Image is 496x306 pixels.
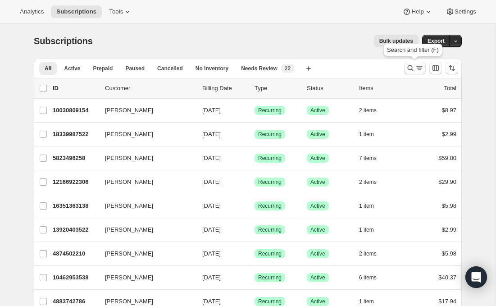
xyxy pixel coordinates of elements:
[53,176,456,188] div: 12166922306[PERSON_NAME][DATE]SuccessRecurringSuccessActive2 items$29.90
[202,155,221,161] span: [DATE]
[157,65,183,72] span: Cancelled
[446,62,458,74] button: Sort the results
[202,274,221,281] span: [DATE]
[359,271,387,284] button: 6 items
[310,298,325,305] span: Active
[53,104,456,117] div: 10030809154[PERSON_NAME][DATE]SuccessRecurringSuccessActive2 items$8.97
[53,128,456,141] div: 18339987522[PERSON_NAME][DATE]SuccessRecurringSuccessActive1 item$2.99
[441,202,456,209] span: $5.98
[258,250,282,257] span: Recurring
[359,200,384,212] button: 1 item
[441,107,456,114] span: $8.97
[258,298,282,305] span: Recurring
[104,5,137,18] button: Tools
[440,5,482,18] button: Settings
[53,249,98,258] p: 4874502210
[202,202,221,209] span: [DATE]
[285,65,291,72] span: 22
[359,298,374,305] span: 1 item
[359,226,374,233] span: 1 item
[45,65,51,72] span: All
[105,201,153,210] span: [PERSON_NAME]
[359,107,377,114] span: 2 items
[105,178,153,187] span: [PERSON_NAME]
[359,274,377,281] span: 6 items
[428,37,445,45] span: Export
[359,250,377,257] span: 2 items
[100,270,190,285] button: [PERSON_NAME]
[202,226,221,233] span: [DATE]
[310,131,325,138] span: Active
[53,106,98,115] p: 10030809154
[53,154,98,163] p: 5823496258
[105,249,153,258] span: [PERSON_NAME]
[202,298,221,305] span: [DATE]
[53,84,98,93] p: ID
[404,62,426,74] button: Search and filter results
[14,5,49,18] button: Analytics
[310,226,325,233] span: Active
[258,131,282,138] span: Recurring
[455,8,476,15] span: Settings
[100,247,190,261] button: [PERSON_NAME]
[100,127,190,142] button: [PERSON_NAME]
[93,65,113,72] span: Prepaid
[310,202,325,210] span: Active
[202,107,221,114] span: [DATE]
[359,202,374,210] span: 1 item
[359,104,387,117] button: 2 items
[105,154,153,163] span: [PERSON_NAME]
[202,84,247,93] p: Billing Date
[241,65,278,72] span: Needs Review
[359,176,387,188] button: 2 items
[359,247,387,260] button: 2 items
[258,178,282,186] span: Recurring
[53,178,98,187] p: 12166922306
[359,128,384,141] button: 1 item
[359,224,384,236] button: 1 item
[51,5,102,18] button: Subscriptions
[411,8,423,15] span: Help
[444,84,456,93] p: Total
[310,178,325,186] span: Active
[359,155,377,162] span: 7 items
[105,84,195,93] p: Customer
[64,65,80,72] span: Active
[105,297,153,306] span: [PERSON_NAME]
[374,35,419,47] button: Bulk updates
[359,178,377,186] span: 2 items
[56,8,96,15] span: Subscriptions
[258,274,282,281] span: Recurring
[53,225,98,234] p: 13920403522
[310,250,325,257] span: Active
[422,35,450,47] button: Export
[310,274,325,281] span: Active
[53,273,98,282] p: 10462953538
[307,84,352,93] p: Status
[438,155,456,161] span: $59.80
[359,84,404,93] div: Items
[100,151,190,165] button: [PERSON_NAME]
[53,224,456,236] div: 13920403522[PERSON_NAME][DATE]SuccessRecurringSuccessActive1 item$2.99
[105,106,153,115] span: [PERSON_NAME]
[100,175,190,189] button: [PERSON_NAME]
[100,223,190,237] button: [PERSON_NAME]
[34,36,93,46] span: Subscriptions
[301,62,316,75] button: Create new view
[258,226,282,233] span: Recurring
[310,107,325,114] span: Active
[53,130,98,139] p: 18339987522
[359,152,387,164] button: 7 items
[100,199,190,213] button: [PERSON_NAME]
[441,131,456,137] span: $2.99
[53,247,456,260] div: 4874502210[PERSON_NAME][DATE]SuccessRecurringSuccessActive2 items$5.98
[310,155,325,162] span: Active
[202,178,221,185] span: [DATE]
[258,107,282,114] span: Recurring
[109,8,123,15] span: Tools
[53,200,456,212] div: 16351363138[PERSON_NAME][DATE]SuccessRecurringSuccessActive1 item$5.98
[258,155,282,162] span: Recurring
[397,5,438,18] button: Help
[196,65,228,72] span: No inventory
[441,226,456,233] span: $2.99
